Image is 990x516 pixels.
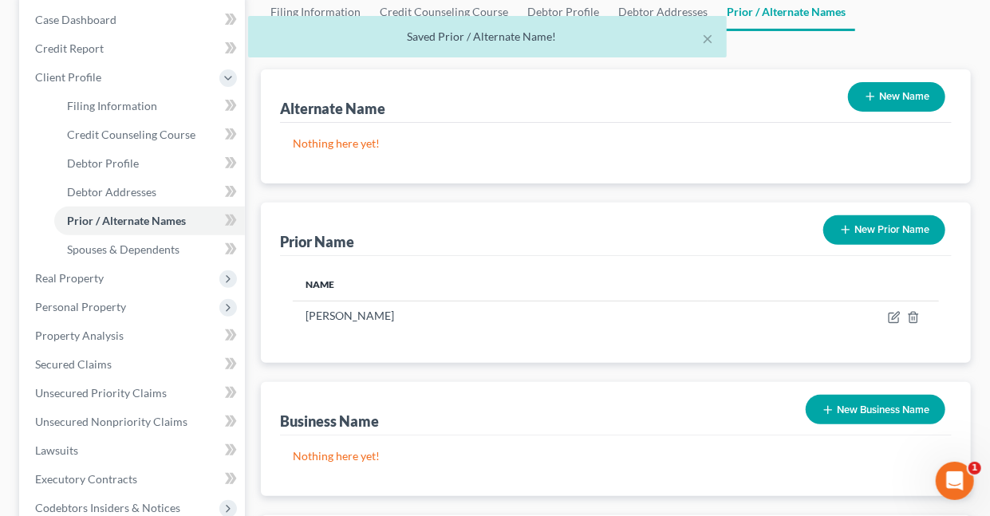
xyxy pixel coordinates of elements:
div: Prior Name [280,232,354,251]
span: Unsecured Nonpriority Claims [35,415,187,428]
a: Property Analysis [22,321,245,350]
td: [PERSON_NAME] [293,301,707,331]
span: Prior / Alternate Names [67,214,186,227]
span: Personal Property [35,300,126,313]
a: Executory Contracts [22,465,245,494]
span: Filing Information [67,99,157,112]
span: Real Property [35,271,104,285]
button: New Business Name [806,395,945,424]
div: Alternate Name [280,99,385,118]
a: Debtor Profile [54,149,245,178]
span: Case Dashboard [35,13,116,26]
a: Unsecured Nonpriority Claims [22,408,245,436]
span: Codebtors Insiders & Notices [35,501,180,514]
button: × [703,29,714,48]
span: Credit Counseling Course [67,128,195,141]
span: Secured Claims [35,357,112,371]
button: New Prior Name [823,215,945,245]
a: Credit Counseling Course [54,120,245,149]
span: Executory Contracts [35,472,137,486]
div: Saved Prior / Alternate Name! [261,29,714,45]
span: Debtor Profile [67,156,139,170]
span: Unsecured Priority Claims [35,386,167,400]
iframe: Intercom live chat [936,462,974,500]
th: Name [293,269,707,301]
a: Spouses & Dependents [54,235,245,264]
a: Lawsuits [22,436,245,465]
span: Client Profile [35,70,101,84]
a: Secured Claims [22,350,245,379]
a: Case Dashboard [22,6,245,34]
p: Nothing here yet! [293,136,939,152]
a: Unsecured Priority Claims [22,379,245,408]
span: 1 [968,462,981,475]
span: Spouses & Dependents [67,242,179,256]
span: Debtor Addresses [67,185,156,199]
a: Debtor Addresses [54,178,245,207]
a: Prior / Alternate Names [54,207,245,235]
span: Property Analysis [35,329,124,342]
a: Filing Information [54,92,245,120]
span: Lawsuits [35,443,78,457]
button: New Name [848,82,945,112]
div: Business Name [280,412,379,431]
p: Nothing here yet! [293,448,939,464]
